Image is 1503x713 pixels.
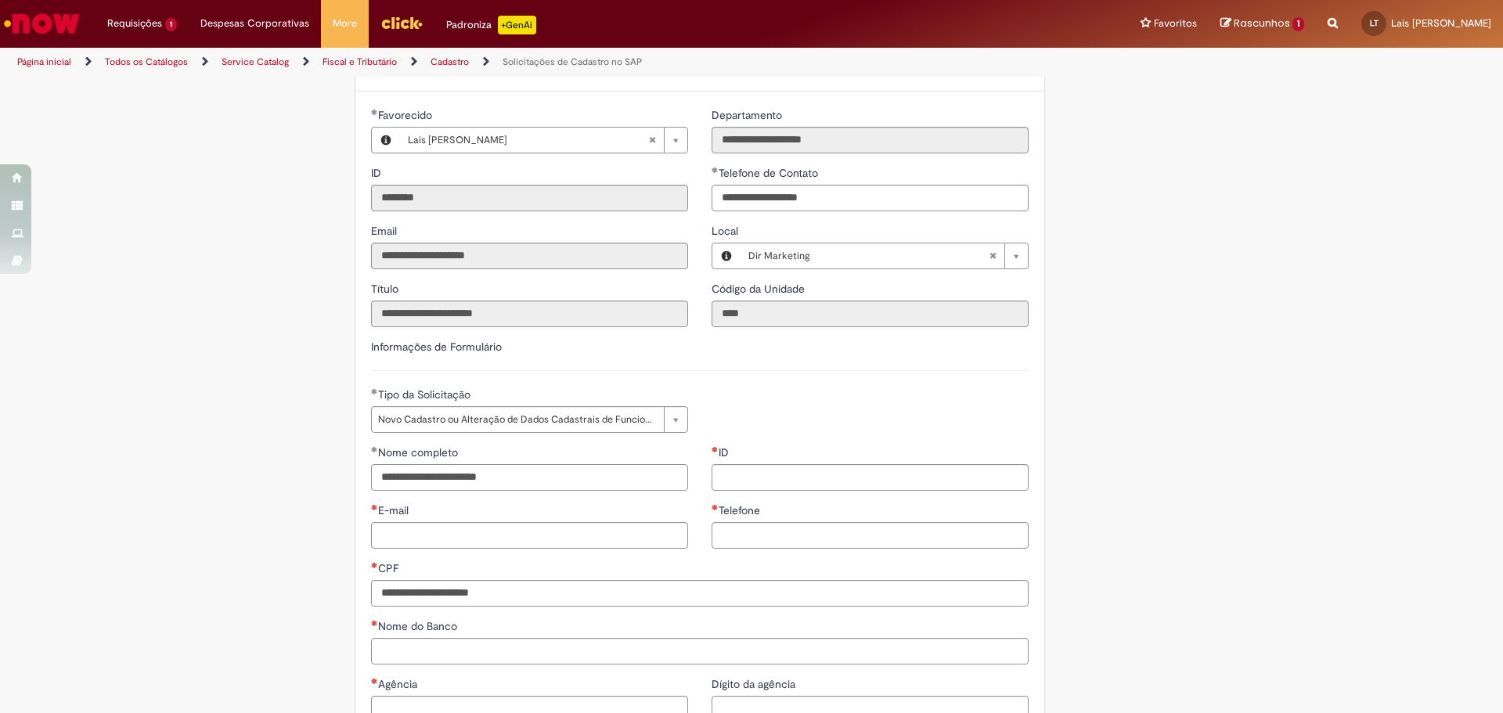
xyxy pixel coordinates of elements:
[712,282,808,296] span: Somente leitura - Código da Unidade
[371,638,1029,664] input: Nome do Banco
[431,56,469,68] a: Cadastro
[981,243,1004,268] abbr: Limpar campo Local
[371,165,384,181] label: Somente leitura - ID
[748,243,989,268] span: Dir Marketing
[380,11,423,34] img: click_logo_yellow_360x200.png
[378,561,402,575] span: CPF
[400,128,687,153] a: Lais [PERSON_NAME]Limpar campo Favorecido
[719,445,732,459] span: ID
[371,620,378,626] span: Necessários
[371,301,688,327] input: Título
[719,166,821,180] span: Telefone de Contato
[378,108,435,122] span: Necessários - Favorecido
[323,56,397,68] a: Fiscal e Tributário
[446,16,536,34] div: Padroniza
[712,301,1029,327] input: Código da Unidade
[371,678,378,684] span: Necessários
[1391,16,1491,30] span: Lais [PERSON_NAME]
[371,282,402,296] span: Somente leitura - Título
[378,619,460,633] span: Nome do Banco
[408,128,648,153] span: Lais [PERSON_NAME]
[1234,16,1290,31] span: Rascunhos
[333,16,357,31] span: More
[371,580,1029,607] input: CPF
[107,16,162,31] span: Requisições
[712,281,808,297] label: Somente leitura - Código da Unidade
[371,340,502,354] label: Informações de Formulário
[712,243,741,268] button: Local, Visualizar este registro Dir Marketing
[371,224,400,238] span: Somente leitura - Email
[371,281,402,297] label: Somente leitura - Título
[712,185,1029,211] input: Telefone de Contato
[371,522,688,549] input: E-mail
[712,464,1029,491] input: ID
[2,8,82,39] img: ServiceNow
[371,464,688,491] input: Nome completo
[371,388,378,394] span: Obrigatório Preenchido
[712,107,785,123] label: Somente leitura - Departamento
[378,387,474,402] span: Tipo da Solicitação
[1292,17,1304,31] span: 1
[371,562,378,568] span: Necessários
[712,504,719,510] span: Necessários
[719,503,763,517] span: Telefone
[712,677,798,691] span: Dígito da agência
[371,166,384,180] span: Somente leitura - ID
[712,224,741,238] span: Local
[712,522,1029,549] input: Telefone
[165,18,177,31] span: 1
[371,446,378,452] span: Obrigatório Preenchido
[378,677,420,691] span: Agência
[1154,16,1197,31] span: Favoritos
[378,503,412,517] span: E-mail
[1220,16,1304,31] a: Rascunhos
[712,108,785,122] span: Somente leitura - Departamento
[712,446,719,452] span: Necessários
[378,407,656,432] span: Novo Cadastro ou Alteração de Dados Cadastrais de Funcionário
[371,504,378,510] span: Necessários
[371,109,378,115] span: Obrigatório Preenchido
[503,56,642,68] a: Solicitações de Cadastro no SAP
[371,243,688,269] input: Email
[741,243,1028,268] a: Dir MarketingLimpar campo Local
[105,56,188,68] a: Todos os Catálogos
[222,56,289,68] a: Service Catalog
[712,127,1029,153] input: Departamento
[640,128,664,153] abbr: Limpar campo Favorecido
[712,167,719,173] span: Obrigatório Preenchido
[200,16,309,31] span: Despesas Corporativas
[12,48,990,77] ul: Trilhas de página
[371,223,400,239] label: Somente leitura - Email
[372,128,400,153] button: Favorecido, Visualizar este registro Lais Franquilino Tomaz
[1370,18,1379,28] span: LT
[371,185,688,211] input: ID
[498,16,536,34] p: +GenAi
[378,445,461,459] span: Nome completo
[17,56,71,68] a: Página inicial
